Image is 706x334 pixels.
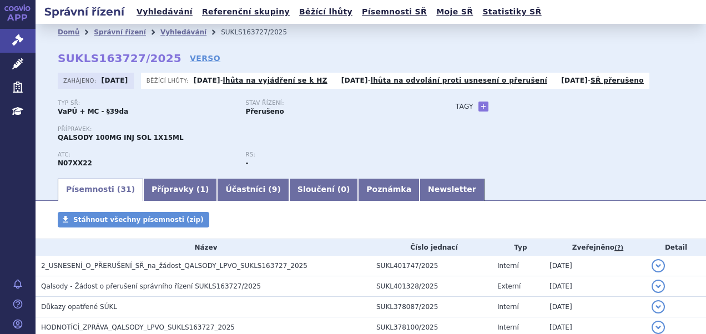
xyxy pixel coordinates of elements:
a: Statistiky SŘ [479,4,544,19]
span: HODNOTÍCÍ_ZPRÁVA_QALSODY_LPVO_SUKLS163727_2025 [41,323,235,331]
span: Interní [497,262,519,270]
td: [DATE] [544,297,646,317]
li: SUKLS163727/2025 [221,24,301,41]
th: Zveřejněno [544,239,646,256]
span: Zahájeno: [63,76,98,85]
a: SŘ přerušeno [591,77,644,84]
a: Vyhledávání [160,28,206,36]
button: detail [652,259,665,272]
strong: [DATE] [341,77,368,84]
th: Název [36,239,371,256]
strong: VaPÚ + MC - §39da [58,108,128,115]
th: Číslo jednací [371,239,492,256]
td: SUKL401747/2025 [371,256,492,276]
a: Písemnosti SŘ [359,4,430,19]
a: Moje SŘ [433,4,476,19]
strong: [DATE] [561,77,588,84]
span: 0 [341,185,346,194]
button: detail [652,300,665,313]
h3: Tagy [456,100,473,113]
p: Přípravek: [58,126,433,133]
p: - [194,76,327,85]
strong: [DATE] [102,77,128,84]
th: Detail [646,239,706,256]
td: [DATE] [544,256,646,276]
a: Sloučení (0) [289,179,358,201]
span: 9 [272,185,278,194]
td: SUKL378087/2025 [371,297,492,317]
td: SUKL401328/2025 [371,276,492,297]
a: + [478,102,488,112]
span: Stáhnout všechny písemnosti (zip) [73,216,204,224]
button: detail [652,321,665,334]
a: Stáhnout všechny písemnosti (zip) [58,212,209,227]
h2: Správní řízení [36,4,133,19]
a: Newsletter [420,179,485,201]
a: Správní řízení [94,28,146,36]
abbr: (?) [614,244,623,252]
a: VERSO [190,53,220,64]
strong: TOFERSEN [58,159,92,167]
strong: SUKLS163727/2025 [58,52,181,65]
a: lhůta na odvolání proti usnesení o přerušení [371,77,547,84]
a: Běžící lhůty [296,4,356,19]
strong: [DATE] [194,77,220,84]
button: detail [652,280,665,293]
a: Písemnosti (31) [58,179,143,201]
span: 2_USNESENÍ_O_PŘERUŠENÍ_SŘ_na_žádost_QALSODY_LPVO_SUKLS163727_2025 [41,262,307,270]
p: RS: [245,151,422,158]
strong: Přerušeno [245,108,284,115]
span: Qalsody - Žádost o přerušení správního řízení SUKLS163727/2025 [41,282,261,290]
p: Typ SŘ: [58,100,234,107]
td: [DATE] [544,276,646,297]
p: - [341,76,547,85]
p: Stav řízení: [245,100,422,107]
a: Poznámka [358,179,420,201]
strong: - [245,159,248,167]
span: 31 [120,185,131,194]
span: 1 [200,185,205,194]
span: QALSODY 100MG INJ SOL 1X15ML [58,134,184,141]
span: Externí [497,282,521,290]
a: lhůta na vyjádření se k HZ [223,77,327,84]
p: ATC: [58,151,234,158]
th: Typ [492,239,544,256]
a: Vyhledávání [133,4,196,19]
a: Domů [58,28,79,36]
a: Referenční skupiny [199,4,293,19]
span: Běžící lhůty: [147,76,191,85]
p: - [561,76,644,85]
span: Důkazy opatřené SÚKL [41,303,117,311]
a: Přípravky (1) [143,179,217,201]
span: Interní [497,303,519,311]
a: Účastníci (9) [217,179,289,201]
span: Interní [497,323,519,331]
